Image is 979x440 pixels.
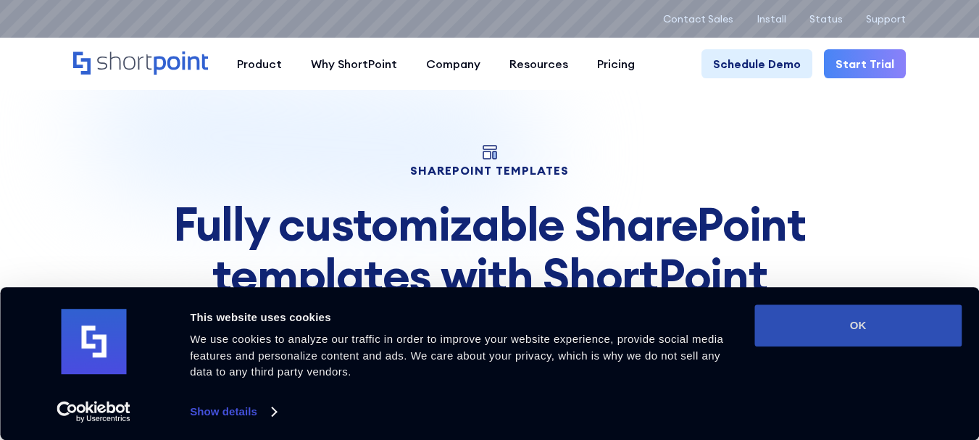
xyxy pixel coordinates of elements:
a: Home [73,51,208,76]
div: Why ShortPoint [311,55,397,72]
img: logo [61,310,126,375]
h1: SHAREPOINT TEMPLATES [73,165,905,175]
a: Support [866,13,906,25]
button: OK [754,304,962,346]
div: This website uses cookies [190,309,738,326]
a: Contact Sales [663,13,733,25]
span: We use cookies to analyze our traffic in order to improve your website experience, provide social... [190,333,723,378]
a: Company [412,49,495,78]
a: Status [809,13,843,25]
div: Resources [509,55,568,72]
a: Install [757,13,786,25]
a: Start Trial [824,49,906,78]
a: Resources [495,49,583,78]
div: Fully customizable SharePoint templates with ShortPoint [73,199,905,301]
a: Show details [190,401,275,423]
a: Pricing [583,49,649,78]
div: Pricing [597,55,635,72]
a: Usercentrics Cookiebot - opens in a new window [30,401,157,423]
div: Company [426,55,480,72]
a: Why ShortPoint [296,49,412,78]
div: Product [237,55,282,72]
a: Product [222,49,296,78]
a: Schedule Demo [701,49,812,78]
